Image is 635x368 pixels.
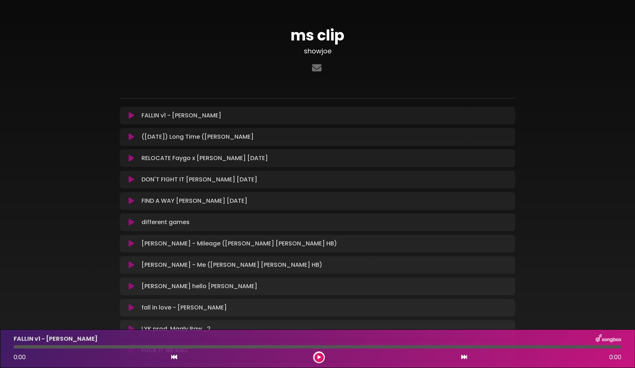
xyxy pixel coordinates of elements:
[120,26,515,44] h1: ms clip
[141,282,257,291] p: [PERSON_NAME] hello [PERSON_NAME]
[141,154,268,163] p: RELOCATE Faygo x [PERSON_NAME] [DATE]
[141,218,190,227] p: different games
[596,334,621,344] img: songbox-logo-white.png
[141,303,227,312] p: fall in love - [PERSON_NAME]
[14,353,26,361] span: 0:00
[141,325,211,333] p: LYK prod. Maaly Raw_2
[141,197,247,205] p: FIND A WAY [PERSON_NAME] [DATE]
[141,175,257,184] p: DON'T FIGHT IT [PERSON_NAME] [DATE]
[14,335,98,343] p: FALLIN v1 - [PERSON_NAME]
[609,353,621,362] span: 0:00
[141,111,221,120] p: FALLIN v1 - [PERSON_NAME]
[120,47,515,55] h3: showjoe
[141,261,322,269] p: [PERSON_NAME] - Me ([PERSON_NAME] [PERSON_NAME] HB)
[141,239,337,248] p: [PERSON_NAME] - Mileage ([PERSON_NAME] [PERSON_NAME] HB)
[141,132,254,141] p: ([DATE]) Long Time ([PERSON_NAME]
